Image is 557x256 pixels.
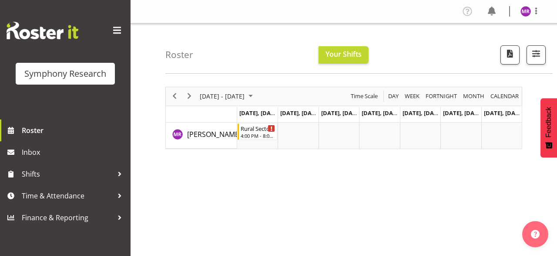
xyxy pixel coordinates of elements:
[199,91,245,102] span: [DATE] - [DATE]
[166,123,237,149] td: Minu Rana resource
[425,91,458,102] span: Fortnight
[545,107,553,137] span: Feedback
[404,91,420,102] span: Week
[239,109,279,117] span: [DATE], [DATE]
[462,91,485,102] span: Month
[362,109,401,117] span: [DATE], [DATE]
[22,146,126,159] span: Inbox
[22,167,113,181] span: Shifts
[280,109,320,117] span: [DATE], [DATE]
[403,91,421,102] button: Timeline Week
[325,49,362,59] span: Your Shifts
[500,45,520,65] button: Download a PDF of the roster according to the set date range.
[321,109,361,117] span: [DATE], [DATE]
[387,91,400,102] button: Timeline Day
[197,87,258,106] div: Sep 29 - Oct 05, 2025
[238,123,278,140] div: Minu Rana"s event - Rural Sector Arvo/Evenings Begin From Monday, September 29, 2025 at 4:00:00 P...
[531,230,540,239] img: help-xxl-2.png
[241,124,275,133] div: Rural Sector Arvo/Evenings
[184,91,195,102] button: Next
[540,98,557,157] button: Feedback - Show survey
[22,211,113,224] span: Finance & Reporting
[7,22,78,39] img: Rosterit website logo
[165,50,193,60] h4: Roster
[24,67,106,80] div: Symphony Research
[165,87,522,149] div: Timeline Week of September 29, 2025
[182,87,197,106] div: next period
[319,46,369,64] button: Your Shifts
[187,129,241,140] a: [PERSON_NAME]
[241,132,275,139] div: 4:00 PM - 8:00 PM
[424,91,459,102] button: Fortnight
[237,123,522,149] table: Timeline Week of September 29, 2025
[490,91,520,102] span: calendar
[403,109,442,117] span: [DATE], [DATE]
[489,91,520,102] button: Month
[350,91,379,102] span: Time Scale
[22,189,113,202] span: Time & Attendance
[484,109,523,117] span: [DATE], [DATE]
[349,91,379,102] button: Time Scale
[22,124,126,137] span: Roster
[198,91,257,102] button: September 2025
[169,91,181,102] button: Previous
[520,6,531,17] img: minu-rana11870.jpg
[387,91,399,102] span: Day
[443,109,483,117] span: [DATE], [DATE]
[527,45,546,65] button: Filter Shifts
[167,87,182,106] div: previous period
[462,91,486,102] button: Timeline Month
